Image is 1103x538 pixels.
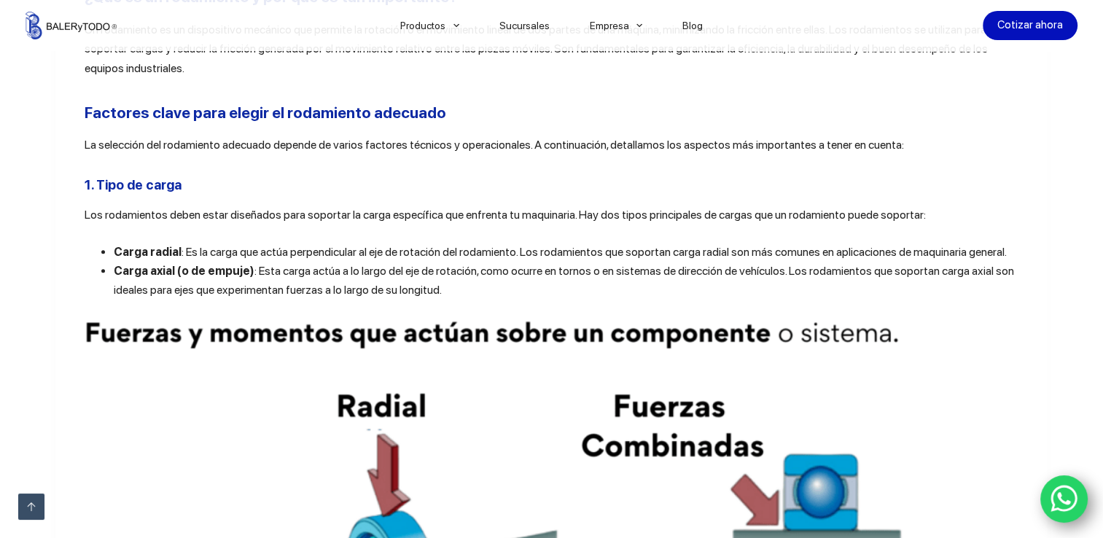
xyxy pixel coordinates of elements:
[85,23,988,75] span: Un rodamiento es un dispositivo mecánico que permite la rotación o el movimiento lineal de dos pa...
[85,104,446,122] b: Factores clave para elegir el rodamiento adecuado
[26,12,117,39] img: Balerytodo
[182,245,1007,259] span: : Es la carga que actúa perpendicular al eje de rotación del rodamiento. Los rodamientos que sopo...
[85,138,904,152] span: La selección del rodamiento adecuado depende de varios factores técnicos y operacionales. A conti...
[114,264,1014,297] span: : Esta carga actúa a lo largo del eje de rotación, como ocurre en tornos o en sistemas de direcci...
[114,264,254,278] b: Carga axial (o de empuje)
[983,11,1077,40] a: Cotizar ahora
[1040,475,1088,523] a: WhatsApp
[114,245,182,259] b: Carga radial
[85,177,182,192] b: 1. Tipo de carga
[18,494,44,520] a: Ir arriba
[85,208,926,222] span: Los rodamientos deben estar diseñados para soportar la carga específica que enfrenta tu maquinari...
